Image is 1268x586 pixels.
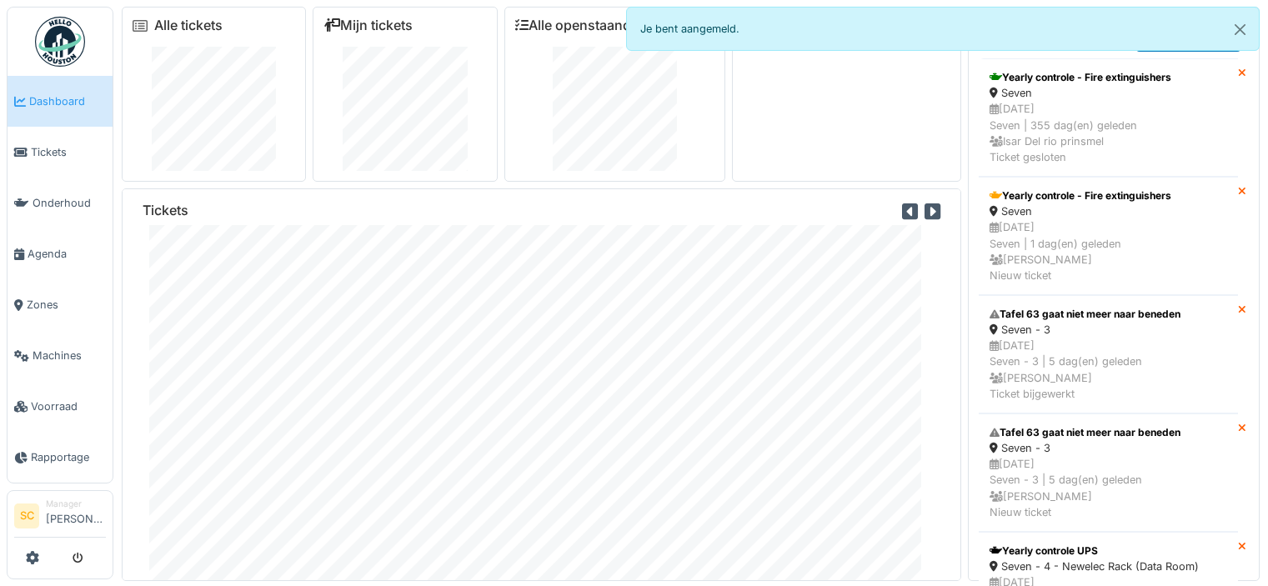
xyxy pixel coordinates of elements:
[990,543,1227,558] div: Yearly controle UPS
[990,188,1227,203] div: Yearly controle - Fire extinguishers
[33,348,106,363] span: Machines
[143,203,188,218] h6: Tickets
[154,18,223,33] a: Alle tickets
[31,449,106,465] span: Rapportage
[979,58,1238,177] a: Yearly controle - Fire extinguishers Seven [DATE]Seven | 355 dag(en) geleden Isar Del rio prinsme...
[35,17,85,67] img: Badge_color-CXgf-gQk.svg
[8,279,113,330] a: Zones
[990,440,1227,456] div: Seven - 3
[8,381,113,432] a: Voorraad
[990,203,1227,219] div: Seven
[8,127,113,178] a: Tickets
[979,295,1238,413] a: Tafel 63 gaat niet meer naar beneden Seven - 3 [DATE]Seven - 3 | 5 dag(en) geleden [PERSON_NAME]T...
[990,85,1227,101] div: Seven
[8,432,113,483] a: Rapportage
[8,228,113,279] a: Agenda
[990,558,1227,574] div: Seven - 4 - Newelec Rack (Data Room)
[979,413,1238,532] a: Tafel 63 gaat niet meer naar beneden Seven - 3 [DATE]Seven - 3 | 5 dag(en) geleden [PERSON_NAME]N...
[8,330,113,381] a: Machines
[515,18,677,33] a: Alle openstaande taken
[31,144,106,160] span: Tickets
[990,70,1227,85] div: Yearly controle - Fire extinguishers
[8,76,113,127] a: Dashboard
[990,425,1227,440] div: Tafel 63 gaat niet meer naar beneden
[979,177,1238,295] a: Yearly controle - Fire extinguishers Seven [DATE]Seven | 1 dag(en) geleden [PERSON_NAME]Nieuw ticket
[990,307,1227,322] div: Tafel 63 gaat niet meer naar beneden
[990,322,1227,338] div: Seven - 3
[626,7,1260,51] div: Je bent aangemeld.
[990,338,1227,402] div: [DATE] Seven - 3 | 5 dag(en) geleden [PERSON_NAME] Ticket bijgewerkt
[33,195,106,211] span: Onderhoud
[8,178,113,228] a: Onderhoud
[27,297,106,313] span: Zones
[29,93,106,109] span: Dashboard
[1221,8,1259,52] button: Close
[990,101,1227,165] div: [DATE] Seven | 355 dag(en) geleden Isar Del rio prinsmel Ticket gesloten
[990,456,1227,520] div: [DATE] Seven - 3 | 5 dag(en) geleden [PERSON_NAME] Nieuw ticket
[28,246,106,262] span: Agenda
[990,219,1227,283] div: [DATE] Seven | 1 dag(en) geleden [PERSON_NAME] Nieuw ticket
[14,503,39,528] li: SC
[14,498,106,538] a: SC Manager[PERSON_NAME]
[323,18,413,33] a: Mijn tickets
[31,398,106,414] span: Voorraad
[46,498,106,510] div: Manager
[46,498,106,533] li: [PERSON_NAME]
